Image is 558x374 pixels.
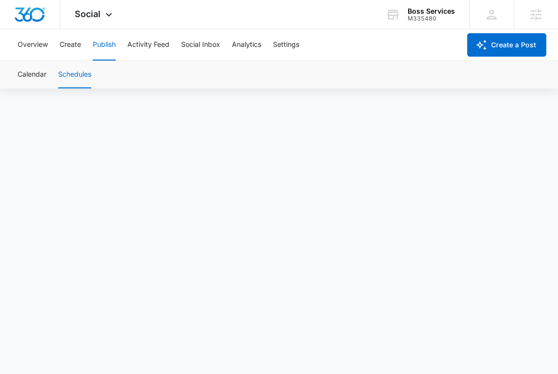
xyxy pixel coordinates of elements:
[232,29,261,61] button: Analytics
[181,29,220,61] button: Social Inbox
[18,61,46,88] button: Calendar
[408,15,455,22] div: account id
[93,29,116,61] button: Publish
[18,29,48,61] button: Overview
[467,33,546,57] button: Create a Post
[75,9,101,19] span: Social
[127,29,169,61] button: Activity Feed
[58,61,91,88] button: Schedules
[408,7,455,15] div: account name
[273,29,299,61] button: Settings
[60,29,81,61] button: Create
